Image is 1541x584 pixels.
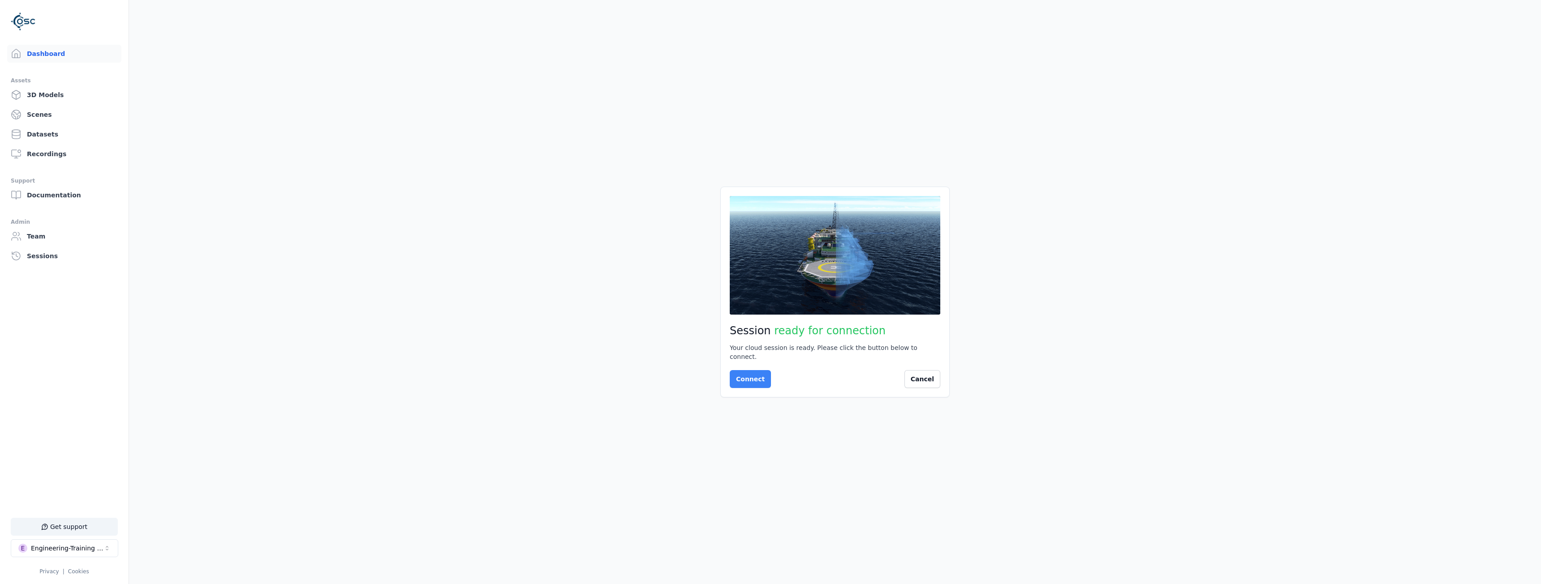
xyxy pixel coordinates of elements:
[7,145,121,163] a: Recordings
[7,125,121,143] a: Datasets
[11,175,118,186] div: Support
[7,186,121,204] a: Documentation
[11,217,118,227] div: Admin
[7,86,121,104] a: 3D Models
[774,324,886,337] span: ready for connection
[68,568,89,575] a: Cookies
[11,9,36,34] img: Logo
[7,106,121,124] a: Scenes
[7,45,121,63] a: Dashboard
[730,324,940,338] h2: Session
[730,343,940,361] div: Your cloud session is ready. Please click the button below to connect.
[730,370,771,388] button: Connect
[11,539,118,557] button: Select a workspace
[11,75,118,86] div: Assets
[31,544,103,553] div: Engineering-Training (SSO Staging)
[18,544,27,553] div: E
[11,518,118,536] button: Get support
[63,568,65,575] span: |
[7,247,121,265] a: Sessions
[7,227,121,245] a: Team
[904,370,940,388] button: Cancel
[39,568,59,575] a: Privacy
